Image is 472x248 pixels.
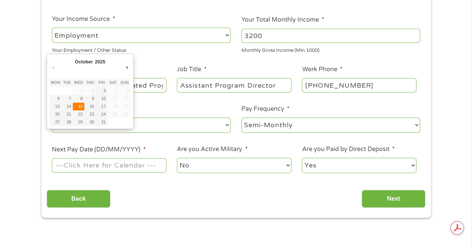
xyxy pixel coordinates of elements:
button: 16 [84,103,96,110]
button: 30 [84,118,96,126]
input: Cashier [177,78,291,92]
button: 3 [96,87,107,95]
button: 21 [61,110,73,118]
button: 14 [61,103,73,110]
button: Next Month [124,62,130,72]
button: Previous Month [50,62,56,72]
div: Your Employment / Other Status [52,44,231,54]
label: Job Title [177,66,206,73]
label: Are you Paid by Direct Deposit [302,145,394,153]
button: 27 [50,118,61,126]
button: 24 [96,110,107,118]
abbr: Saturday [109,80,117,85]
button: 8 [73,95,84,103]
div: 2025 [94,57,106,67]
abbr: Tuesday [63,80,71,85]
button: 23 [84,110,96,118]
input: Back [47,190,110,208]
abbr: Friday [99,80,105,85]
button: 13 [50,103,61,110]
input: (231) 754-4010 [302,78,416,92]
label: Your Total Monthly Income [241,16,324,24]
div: October [74,57,94,67]
label: Pay Frequency [241,105,290,113]
div: Monthly Gross Income (Min 1000) [241,44,420,54]
button: 15 [73,103,84,110]
input: 1800 [241,29,420,43]
label: Are you Active Military [177,145,247,153]
label: Next Pay Date (DD/MM/YYYY) [52,146,146,154]
button: 22 [73,110,84,118]
button: 29 [73,118,84,126]
input: Use the arrow keys to pick a date [52,158,166,172]
button: 17 [96,103,107,110]
button: 7 [61,95,73,103]
label: Work Phone [302,66,342,73]
abbr: Monday [51,80,60,85]
abbr: Sunday [121,80,129,85]
label: Your Income Source [52,15,115,23]
button: 20 [50,110,61,118]
abbr: Thursday [86,80,94,85]
button: 31 [96,118,107,126]
abbr: Wednesday [74,80,83,85]
input: Next [362,190,425,208]
button: 10 [96,95,107,103]
button: 9 [84,95,96,103]
button: 28 [61,118,73,126]
button: 6 [50,95,61,103]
